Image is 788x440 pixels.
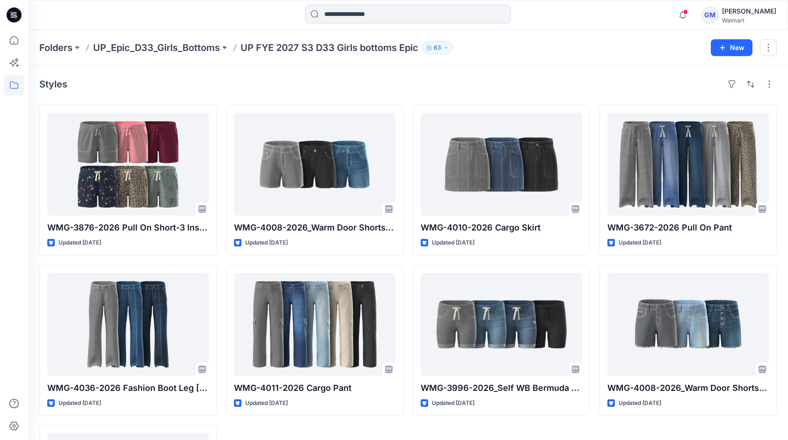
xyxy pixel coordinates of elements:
button: New [711,39,752,56]
button: 63 [422,41,453,54]
a: WMG-4011-2026 Cargo Pant [234,273,395,376]
a: WMG-4008-2026_Warm Door Shorts_Opt1 [607,273,769,376]
p: Updated [DATE] [58,398,101,408]
p: WMG-4008-2026_Warm Door Shorts_Opt2 [234,221,395,234]
a: WMG-4008-2026_Warm Door Shorts_Opt2 [234,113,395,216]
p: WMG-4010-2026 Cargo Skirt [421,221,582,234]
p: WMG-4011-2026 Cargo Pant [234,382,395,395]
p: Updated [DATE] [58,238,101,248]
a: WMG-3996-2026_Self WB Bermuda Shorts [421,273,582,376]
p: WMG-3996-2026_Self WB Bermuda Shorts [421,382,582,395]
p: Updated [DATE] [245,398,288,408]
a: WMG-3672-2026 Pull On Pant [607,113,769,216]
div: GM [701,7,718,23]
div: [PERSON_NAME] [722,6,776,17]
p: UP FYE 2027 S3 D33 Girls bottoms Epic [241,41,418,54]
a: WMG-4036-2026 Fashion Boot Leg Jean [47,273,209,376]
p: Updated [DATE] [619,398,661,408]
a: WMG-4010-2026 Cargo Skirt [421,113,582,216]
p: WMG-3876-2026 Pull On Short-3 Inseam [47,221,209,234]
p: Updated [DATE] [432,238,474,248]
p: WMG-4036-2026 Fashion Boot Leg [PERSON_NAME] [47,382,209,395]
a: UP_Epic_D33_Girls_Bottoms [93,41,220,54]
p: WMG-4008-2026_Warm Door Shorts_Opt1 [607,382,769,395]
div: Walmart [722,17,776,24]
p: 63 [434,43,441,53]
h4: Styles [39,79,67,90]
a: Folders [39,41,73,54]
p: WMG-3672-2026 Pull On Pant [607,221,769,234]
p: Updated [DATE] [245,238,288,248]
p: Updated [DATE] [432,398,474,408]
a: WMG-3876-2026 Pull On Short-3 Inseam [47,113,209,216]
p: Updated [DATE] [619,238,661,248]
